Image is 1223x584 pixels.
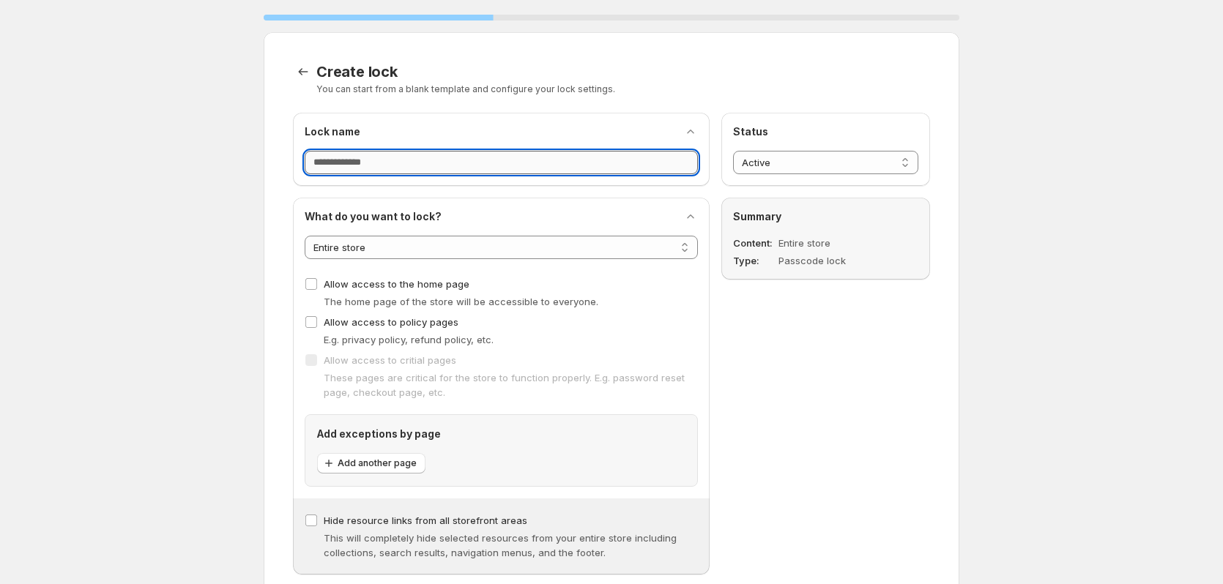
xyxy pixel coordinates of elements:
span: E.g. privacy policy, refund policy, etc. [324,334,494,345]
h2: Lock name [305,124,360,139]
h2: What do you want to lock? [305,209,442,224]
span: Allow access to the home page [324,278,469,290]
button: Back to templates [293,61,313,82]
h2: Status [733,124,918,139]
span: Create lock [316,63,398,81]
span: This will completely hide selected resources from your entire store including collections, search... [324,532,677,558]
dt: Content: [733,236,776,250]
span: Hide resource links from all storefront areas [324,514,527,526]
dt: Type: [733,253,776,268]
span: Allow access to policy pages [324,316,458,328]
dd: Passcode lock [778,253,880,268]
span: Allow access to critial pages [324,354,456,366]
span: These pages are critical for the store to function properly. E.g. password reset page, checkout p... [324,372,685,398]
p: You can start from a blank template and configure your lock settings. [316,83,930,95]
span: The home page of the store will be accessible to everyone. [324,296,598,307]
h2: Summary [733,209,918,224]
h2: Add exceptions by page [317,427,685,441]
button: Add another page [317,453,425,473]
dd: Entire store [778,236,880,250]
span: Add another page [338,457,417,469]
